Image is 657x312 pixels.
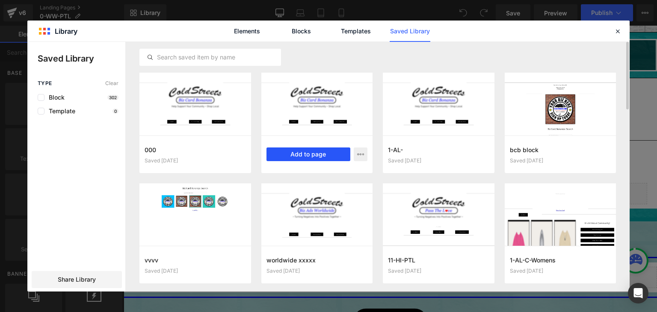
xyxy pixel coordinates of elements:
span: Our Sponsors [220,204,314,219]
a: Elements [227,21,267,42]
div: Saved [DATE] [145,268,246,274]
span: Help Make This Happen [215,219,319,227]
h3: 000 [145,145,246,154]
a: View All [229,283,304,309]
h3: 1-AL-C-Womens [510,256,611,265]
span: Type [38,80,52,86]
div: Open Intercom Messenger [628,283,648,303]
div: Saved [DATE] [266,268,368,274]
span: Welcome Everyone [213,127,321,145]
a: Blocks [281,21,322,42]
div: Saved [DATE] [388,268,489,274]
span: Clear [105,80,118,86]
div: Saved [DATE] [510,268,611,274]
p: Saved Library [38,52,125,65]
span: ~ [214,21,223,38]
a: Saved Library [390,21,430,42]
h3: vvvv [145,256,246,265]
input: Search saved item by name [140,52,281,62]
span: Block [44,94,65,101]
p: 302 [107,95,118,100]
h3: worldwide xxxxx [266,256,368,265]
h3: 1-AL- [388,145,489,154]
a: Templates [335,21,376,42]
span: ~ [311,21,320,38]
div: Saved [DATE] [510,158,611,164]
a: Create Here [220,74,314,100]
h3: 11-HI-PTL [388,256,489,265]
span: Share Library [58,275,96,284]
p: 0 [112,109,118,114]
a: PTL Fundraisers [381,74,495,100]
span: Template [44,108,75,115]
div: Saved [DATE] [388,158,489,164]
span: Worldwide [222,21,311,38]
h3: bcb block [510,145,611,154]
button: Add to page [266,147,351,161]
div: Saved [DATE] [145,158,246,164]
a: Go Back [58,74,133,100]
